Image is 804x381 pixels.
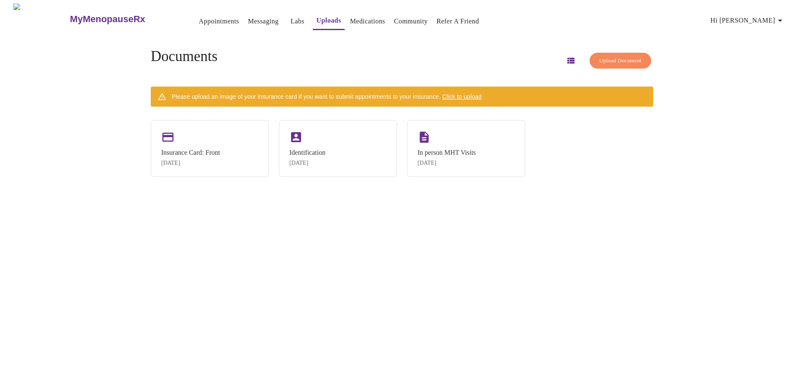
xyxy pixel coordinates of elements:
a: Community [394,15,428,27]
button: Switch to list view [561,51,581,71]
button: Appointments [196,13,242,30]
button: Messaging [245,13,282,30]
button: Community [391,13,431,30]
button: Hi [PERSON_NAME] [707,12,789,29]
button: Refer a Friend [433,13,482,30]
a: Appointments [199,15,239,27]
button: Medications [347,13,389,30]
img: MyMenopauseRx Logo [13,3,69,35]
span: Hi [PERSON_NAME] [711,15,785,26]
span: Upload Document [599,56,642,66]
a: Messaging [248,15,278,27]
button: Labs [284,13,311,30]
div: Insurance Card: Front [161,149,220,156]
a: Labs [291,15,304,27]
div: Please upload an image of your insurance card if you want to submit appointments to your insurance. [172,89,482,104]
h4: Documents [151,48,217,65]
h3: MyMenopauseRx [70,14,145,25]
div: [DATE] [289,160,325,166]
div: In person MHT Visits [417,149,476,156]
a: Medications [350,15,385,27]
a: Uploads [316,15,341,26]
a: Refer a Friend [436,15,479,27]
button: Upload Document [590,53,651,69]
div: Identification [289,149,325,156]
button: Uploads [313,12,344,30]
div: [DATE] [417,160,476,166]
a: MyMenopauseRx [69,5,179,34]
div: [DATE] [161,160,220,166]
span: Click to upload [442,93,482,100]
